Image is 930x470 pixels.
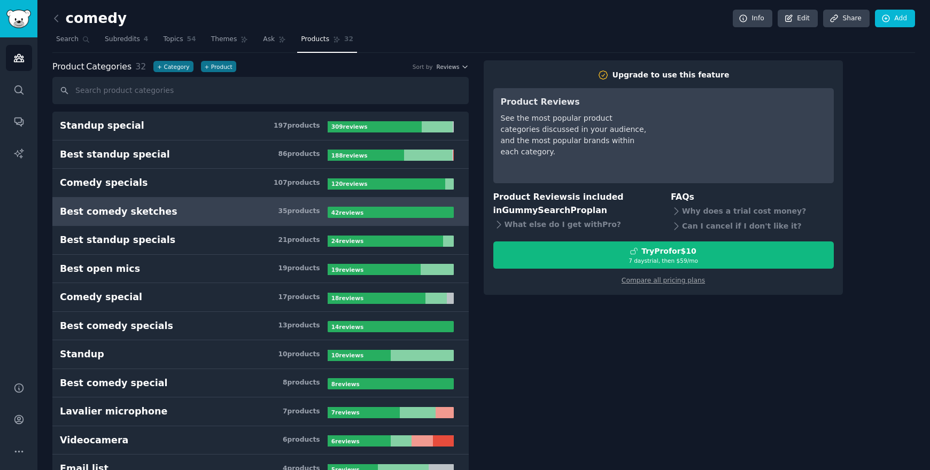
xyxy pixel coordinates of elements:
b: 7 review s [331,409,360,416]
span: 54 [187,35,196,44]
input: Search product categories [52,77,469,104]
a: Subreddits4 [101,31,152,53]
div: Upgrade to use this feature [613,69,730,81]
div: Best comedy sketches [60,205,177,218]
div: Best open mics [60,262,140,276]
div: 35 product s [278,207,320,216]
a: Best comedy special8products8reviews [52,369,469,398]
b: 10 review s [331,352,363,358]
span: 32 [344,35,353,44]
div: Can I cancel if I don't like it? [671,219,834,234]
a: Videocamera6products6reviews [52,426,469,455]
a: Info [733,10,772,28]
a: Compare all pricing plans [622,277,705,284]
div: Sort by [413,63,433,70]
h2: comedy [52,10,127,27]
div: 7 product s [283,407,320,417]
span: Products [301,35,329,44]
div: Best comedy special [60,377,168,390]
a: Comedy special17products18reviews [52,283,469,312]
a: Best comedy specials13products14reviews [52,312,469,341]
div: 86 product s [278,150,320,159]
a: Best standup specials21products24reviews [52,226,469,255]
span: + [157,63,162,70]
a: Add [875,10,915,28]
div: 21 product s [278,236,320,245]
button: +Product [201,61,236,72]
div: Standup [60,348,104,361]
a: Themes [207,31,252,53]
div: 17 product s [278,293,320,302]
b: 120 review s [331,181,368,187]
div: Best standup specials [60,233,175,247]
b: 18 review s [331,295,363,301]
button: TryProfor$107 daystrial, then $59/mo [493,241,834,269]
a: Search [52,31,94,53]
a: Products32 [297,31,357,53]
div: Best comedy specials [60,319,173,333]
div: What else do I get with Pro ? [493,217,656,232]
span: Reviews [437,63,460,70]
b: 24 review s [331,238,363,244]
img: GummySearch logo [6,10,31,28]
span: Ask [263,35,275,44]
a: Standup10products10reviews [52,340,469,369]
a: Edit [778,10,818,28]
h3: Product Reviews [501,96,651,109]
div: Videocamera [60,434,128,447]
div: Standup special [60,119,144,132]
b: 19 review s [331,267,363,273]
b: 42 review s [331,209,363,216]
div: Lavalier microphone [60,405,167,418]
span: GummySearch Pro [502,205,586,215]
div: 197 product s [274,121,320,131]
div: Comedy specials [60,176,148,190]
span: Product [52,60,84,74]
a: Best open mics19products19reviews [52,255,469,284]
div: Try Pro for $10 [641,246,696,257]
h3: FAQs [671,191,834,204]
div: 7 days trial, then $ 59 /mo [494,257,833,264]
div: See the most popular product categories discussed in your audience, and the most popular brands w... [501,113,651,158]
span: 32 [135,61,146,72]
div: 10 product s [278,350,320,359]
b: 309 review s [331,123,368,130]
div: 19 product s [278,264,320,273]
span: Categories [52,60,131,74]
div: 6 product s [283,435,320,445]
span: Themes [211,35,237,44]
a: Best standup special86products188reviews [52,140,469,169]
div: 107 product s [274,178,320,188]
h3: Product Reviews is included in plan [493,191,656,217]
span: + [205,63,210,70]
b: 6 review s [331,438,360,444]
b: 14 review s [331,324,363,330]
button: Reviews [437,63,469,70]
a: Best comedy sketches35products42reviews [52,198,469,226]
div: 8 product s [283,378,320,388]
a: Standup special197products309reviews [52,112,469,140]
a: Lavalier microphone7products7reviews [52,397,469,426]
a: Ask [259,31,290,53]
a: Share [823,10,869,28]
span: Subreddits [105,35,140,44]
a: Topics54 [159,31,199,53]
div: 13 product s [278,321,320,331]
span: 4 [144,35,149,44]
b: 8 review s [331,381,360,387]
b: 188 review s [331,152,368,159]
div: Why does a trial cost money? [671,204,834,219]
div: Comedy special [60,291,142,304]
button: +Category [153,61,193,72]
span: Topics [163,35,183,44]
div: Best standup special [60,148,170,161]
a: Comedy specials107products120reviews [52,169,469,198]
span: Search [56,35,79,44]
